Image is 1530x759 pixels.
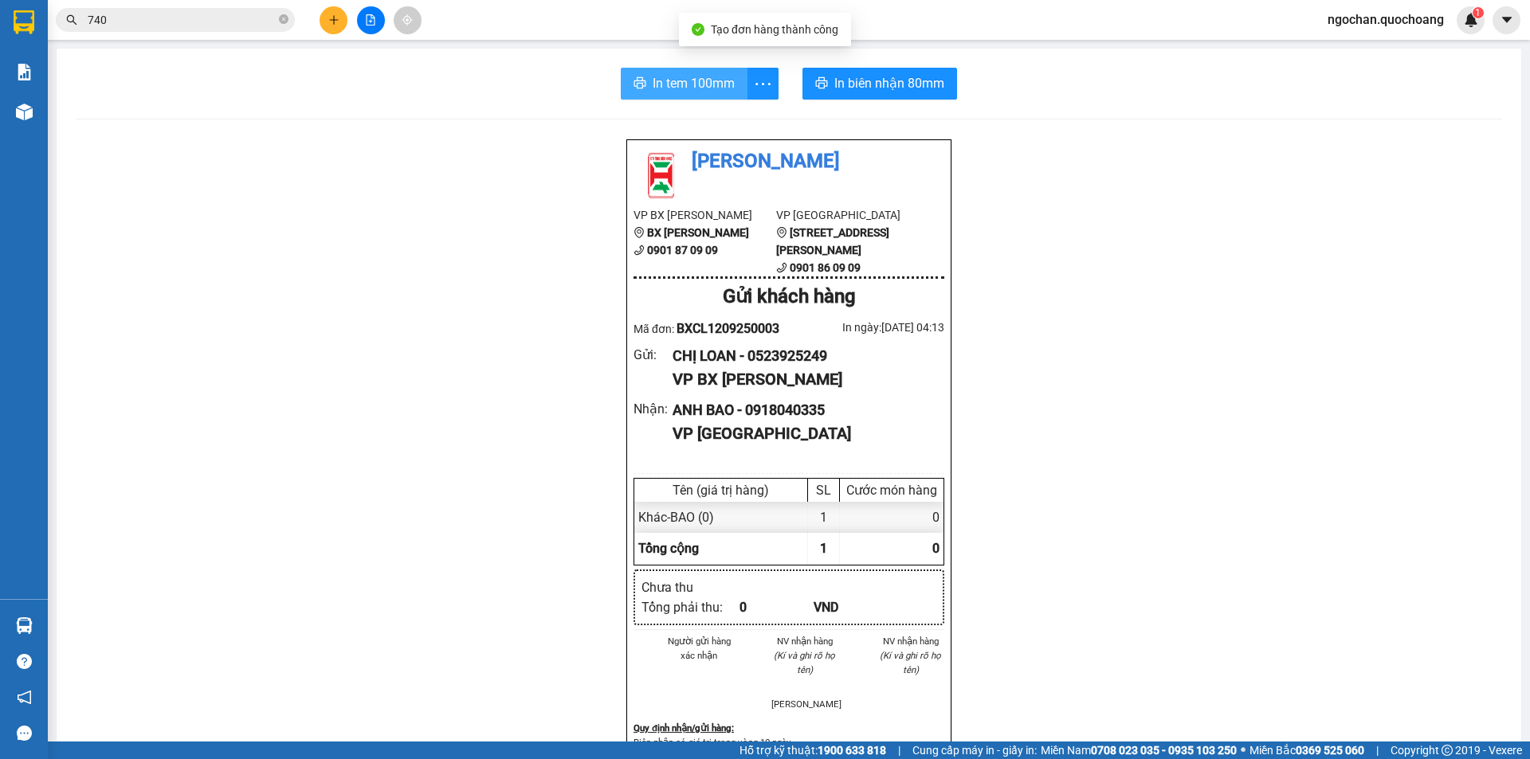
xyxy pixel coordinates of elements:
span: 1 [820,541,827,556]
i: (Kí và ghi rõ họ tên) [774,650,835,675]
li: VP [GEOGRAPHIC_DATA] [776,206,919,224]
li: NV nhận hàng [877,634,944,648]
li: [PERSON_NAME] [771,697,839,711]
div: Chưa thu [641,577,739,597]
strong: 0708 023 035 - 0935 103 250 [1091,744,1237,757]
span: Khác - BAO (0) [638,510,714,525]
span: environment [776,227,787,238]
div: 0 [739,597,814,617]
div: VND [814,597,888,617]
img: warehouse-icon [16,617,33,634]
div: Gửi khách hàng [634,282,944,312]
b: BX [PERSON_NAME] [647,226,749,239]
span: 0 [932,541,940,556]
button: more [747,68,779,100]
span: ngochan.quochoang [1315,10,1457,29]
div: Cước món hàng [844,483,940,498]
span: file-add [365,14,376,25]
div: CHỊ LOAN - 0523925249 [673,345,932,367]
span: BXCL1209250003 [677,321,779,336]
span: Miền Bắc [1249,741,1364,759]
button: aim [394,6,422,34]
div: 0 [840,502,943,533]
input: Tìm tên, số ĐT hoặc mã đơn [88,11,276,29]
img: warehouse-icon [16,104,33,120]
div: Tổng phải thu : [641,597,739,617]
span: plus [328,14,339,25]
i: (Kí và ghi rõ họ tên) [880,650,941,675]
button: caret-down [1493,6,1520,34]
span: printer [634,76,646,92]
div: Quy định nhận/gửi hàng : [634,721,944,735]
span: check-circle [692,23,704,36]
button: plus [320,6,347,34]
span: environment [634,227,645,238]
span: 1 [1475,7,1481,18]
div: 1 [808,502,840,533]
span: Tạo đơn hàng thành công [711,23,838,36]
span: Cung cấp máy in - giấy in: [912,741,1037,759]
div: ANH BAO - 0918040335 [673,399,932,421]
button: printerIn tem 100mm [621,68,747,100]
span: phone [776,262,787,273]
span: In biên nhận 80mm [834,73,944,93]
b: 0901 87 09 09 [647,244,718,256]
span: close-circle [279,14,288,24]
div: VP BX [PERSON_NAME] [673,367,932,392]
span: copyright [1442,745,1453,756]
div: SL [812,483,835,498]
div: Nhận : [634,399,673,419]
span: | [898,741,900,759]
div: VP [GEOGRAPHIC_DATA] [673,421,932,446]
div: Gửi : [634,345,673,365]
b: [STREET_ADDRESS][PERSON_NAME] [776,226,889,256]
img: logo-vxr [14,10,34,34]
span: close-circle [279,13,288,28]
span: Hỗ trợ kỹ thuật: [739,741,886,759]
li: Người gửi hàng xác nhận [665,634,733,663]
img: solution-icon [16,64,33,80]
span: | [1376,741,1379,759]
span: Miền Nam [1041,741,1237,759]
span: ⚪️ [1241,747,1246,753]
button: printerIn biên nhận 80mm [802,68,957,100]
li: VP BX [PERSON_NAME] [634,206,776,224]
div: Tên (giá trị hàng) [638,483,803,498]
span: aim [402,14,413,25]
img: logo.jpg [634,147,689,202]
button: file-add [357,6,385,34]
span: question-circle [17,654,32,669]
strong: 0369 525 060 [1296,744,1364,757]
span: caret-down [1500,13,1514,27]
strong: 1900 633 818 [818,744,886,757]
span: notification [17,690,32,705]
span: message [17,726,32,741]
span: Tổng cộng [638,541,699,556]
li: [PERSON_NAME] [634,147,944,177]
span: more [747,74,778,94]
div: Mã đơn: [634,319,789,338]
span: printer [815,76,828,92]
span: phone [634,245,645,256]
div: In ngày: [DATE] 04:13 [789,319,944,336]
span: search [66,14,77,25]
b: 0901 86 09 09 [790,261,861,274]
span: In tem 100mm [653,73,735,93]
li: NV nhận hàng [771,634,839,648]
p: Biên nhận có giá trị trong vòng 10 ngày. [634,735,944,749]
sup: 1 [1473,7,1484,18]
img: icon-new-feature [1464,13,1478,27]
